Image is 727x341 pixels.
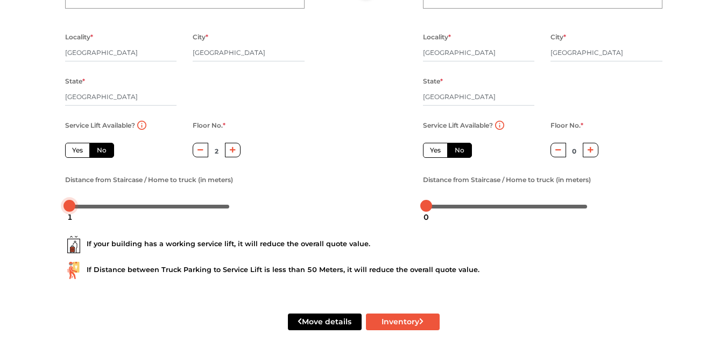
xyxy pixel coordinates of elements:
img: ... [65,236,82,253]
label: Locality [65,30,93,44]
button: Move details [288,314,362,330]
label: Service Lift Available? [423,119,493,133]
label: State [423,74,443,88]
div: If your building has a working service lift, it will reduce the overall quote value. [65,236,662,253]
label: City [550,30,566,44]
label: Floor No. [550,119,583,133]
button: Inventory [366,314,440,330]
label: No [89,143,114,158]
div: 0 [419,208,433,226]
label: State [65,74,85,88]
div: 1 [63,208,77,226]
label: Distance from Staircase / Home to truck (in meters) [65,173,233,187]
label: Service Lift Available? [65,119,135,133]
label: Floor No. [193,119,225,133]
img: ... [65,262,82,279]
label: City [193,30,208,44]
label: Yes [423,143,448,158]
label: No [447,143,472,158]
label: Distance from Staircase / Home to truck (in meters) [423,173,591,187]
label: Locality [423,30,451,44]
label: Yes [65,143,90,158]
div: If Distance between Truck Parking to Service Lift is less than 50 Meters, it will reduce the over... [65,262,662,279]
